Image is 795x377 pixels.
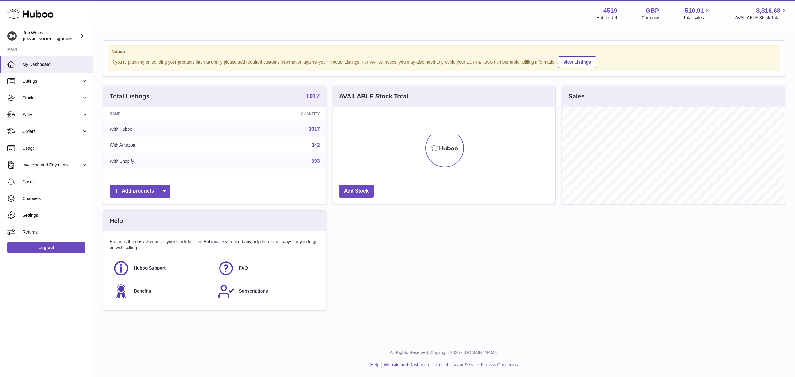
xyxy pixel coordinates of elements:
[218,283,316,300] a: Subscriptions
[306,93,320,99] strong: 1017
[339,92,408,101] h3: AVAILABLE Stock Total
[111,55,777,68] div: If you're planning on sending your products internationally please add required customs informati...
[111,49,777,55] strong: Notice
[683,7,711,21] a: 510.91 Total sales
[735,7,788,21] a: 3,316.68 AVAILABLE Stock Total
[134,265,166,271] span: Huboo Support
[113,260,211,277] a: Huboo Support
[22,229,88,235] span: Returns
[683,15,711,21] span: Total sales
[103,121,225,137] td: With Huboo
[103,153,225,169] td: With Shopify
[110,239,320,251] p: Huboo is the easy way to get your stock fulfilled. But incase you need any help here's our ways f...
[309,126,320,132] a: 1017
[113,283,211,300] a: Benefits
[134,288,151,294] span: Benefits
[384,362,457,367] a: Website and Dashboard Terms of Use
[311,158,320,164] a: 593
[22,162,82,168] span: Invoicing and Payments
[22,196,88,202] span: Channels
[103,107,225,121] th: Name
[603,7,617,15] strong: 4519
[382,362,518,368] li: and
[239,288,268,294] span: Subscriptions
[98,350,790,356] p: All Rights Reserved. Copyright 2025 - [DOMAIN_NAME]
[23,30,79,42] div: JustWears
[22,61,88,67] span: My Dashboard
[22,129,82,134] span: Orders
[22,212,88,218] span: Settings
[218,260,316,277] a: FAQ
[22,179,88,185] span: Cases
[735,15,788,21] span: AVAILABLE Stock Total
[7,31,17,41] img: internalAdmin-4519@internal.huboo.com
[103,137,225,153] td: With Amazon
[110,185,170,198] a: Add products
[110,217,123,225] h3: Help
[339,185,374,198] a: Add Stock
[558,56,596,68] a: View Listings
[225,107,326,121] th: Quantity
[239,265,248,271] span: FAQ
[685,7,704,15] span: 510.91
[22,145,88,151] span: Usage
[110,92,150,101] h3: Total Listings
[646,7,659,15] strong: GBP
[465,362,518,367] a: Service Terms & Conditions
[7,242,85,253] a: Log out
[23,36,91,41] span: [EMAIL_ADDRESS][DOMAIN_NAME]
[22,112,82,118] span: Sales
[311,143,320,148] a: 342
[370,362,379,367] a: Help
[22,78,82,84] span: Listings
[597,15,617,21] div: Huboo Ref
[22,95,82,101] span: Stock
[642,15,659,21] div: Currency
[756,7,780,15] span: 3,316.68
[306,93,320,100] a: 1017
[568,92,584,101] h3: Sales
